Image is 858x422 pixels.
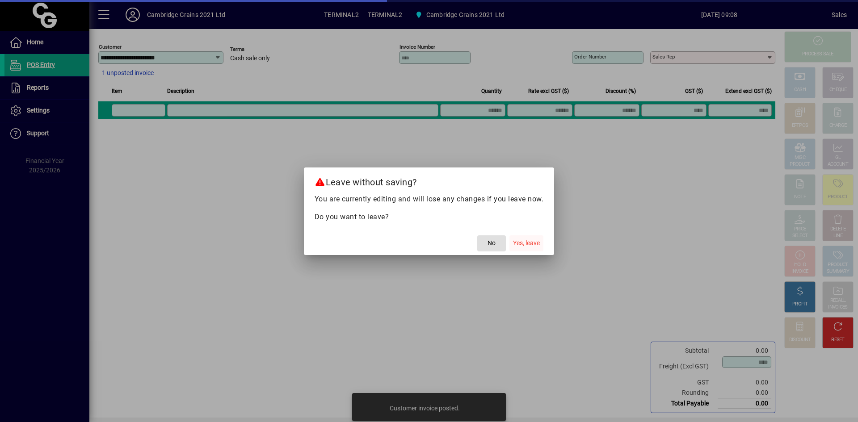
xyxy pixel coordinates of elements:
p: Do you want to leave? [315,212,544,222]
span: Yes, leave [513,238,540,248]
h2: Leave without saving? [304,167,555,193]
button: No [477,235,506,251]
button: Yes, leave [509,235,543,251]
span: No [488,238,496,248]
p: You are currently editing and will lose any changes if you leave now. [315,194,544,205]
